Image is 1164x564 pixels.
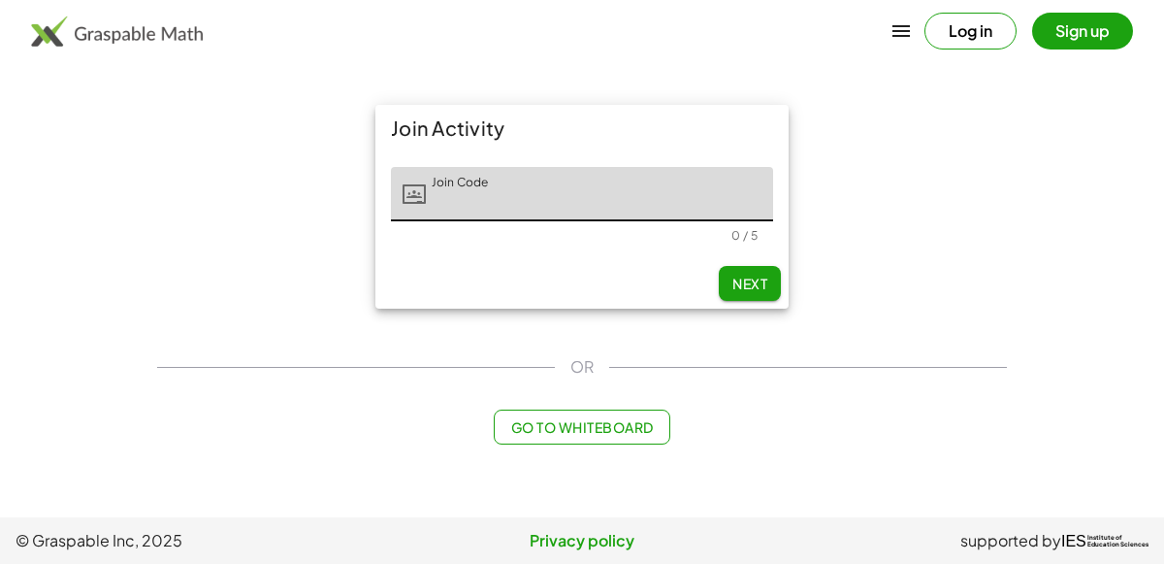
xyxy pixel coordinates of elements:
[375,105,789,151] div: Join Activity
[719,266,781,301] button: Next
[1032,13,1133,50] button: Sign up
[960,529,1061,552] span: supported by
[731,228,758,243] div: 0 / 5
[924,13,1017,50] button: Log in
[16,529,393,552] span: © Graspable Inc, 2025
[732,275,767,292] span: Next
[393,529,770,552] a: Privacy policy
[494,410,669,445] button: Go to Whiteboard
[1061,529,1148,552] a: IESInstitute ofEducation Sciences
[510,418,653,436] span: Go to Whiteboard
[1087,535,1148,548] span: Institute of Education Sciences
[570,355,594,379] span: OR
[1061,532,1086,550] span: IES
